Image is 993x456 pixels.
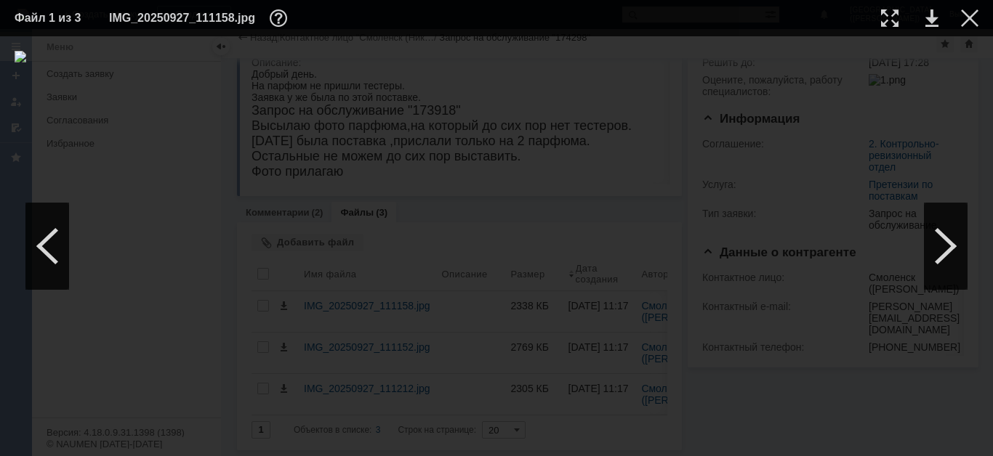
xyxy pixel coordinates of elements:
[25,203,69,290] div: Предыдущий файл
[109,9,292,27] div: IMG_20250927_111158.jpg
[924,203,968,290] div: Следующий файл
[881,9,898,27] div: Увеличить масштаб
[961,9,978,27] div: Закрыть окно (Esc)
[15,51,978,441] img: download
[15,12,87,24] div: Файл 1 из 3
[925,9,938,27] div: Скачать файл
[270,9,292,27] div: Дополнительная информация о файле (F11)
